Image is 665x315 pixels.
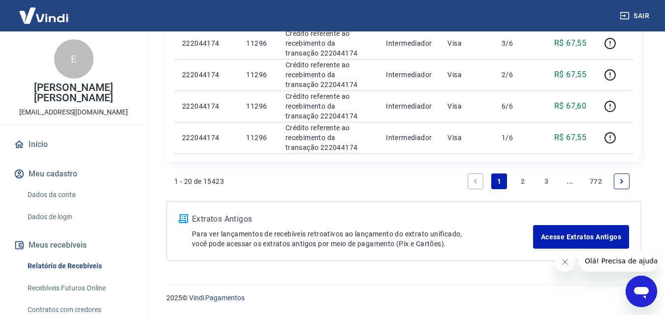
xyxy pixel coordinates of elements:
[386,133,432,143] p: Intermediador
[554,100,586,112] p: R$ 67,60
[19,107,128,117] p: [EMAIL_ADDRESS][DOMAIN_NAME]
[182,38,230,48] p: 222044174
[562,173,578,189] a: Jump forward
[246,38,269,48] p: 11296
[554,69,586,81] p: R$ 67,55
[618,7,653,25] button: Sair
[468,173,483,189] a: Previous page
[502,70,531,80] p: 2/6
[579,250,657,272] iframe: Mensagem da empresa
[182,101,230,111] p: 222044174
[246,133,269,143] p: 11296
[12,163,135,185] button: Meu cadastro
[554,37,586,49] p: R$ 67,55
[12,234,135,256] button: Meus recebíveis
[189,294,245,302] a: Vindi Pagamentos
[285,29,370,58] p: Crédito referente ao recebimento da transação 222044174
[515,173,531,189] a: Page 2
[12,134,135,155] a: Início
[447,133,486,143] p: Visa
[464,170,633,193] ul: Pagination
[554,132,586,143] p: R$ 67,55
[179,214,188,223] img: ícone
[502,38,531,48] p: 3/6
[8,83,139,103] p: [PERSON_NAME] [PERSON_NAME]
[182,133,230,143] p: 222044174
[246,101,269,111] p: 11296
[285,91,370,121] p: Crédito referente ao recebimento da transação 222044174
[538,173,554,189] a: Page 3
[285,123,370,152] p: Crédito referente ao recebimento da transação 222044174
[614,173,630,189] a: Next page
[555,252,575,272] iframe: Fechar mensagem
[285,60,370,89] p: Crédito referente ao recebimento da transação 222044174
[502,101,531,111] p: 6/6
[24,185,135,205] a: Dados da conta
[12,0,76,30] img: Vindi
[24,278,135,298] a: Recebíveis Futuros Online
[533,225,629,249] a: Acesse Extratos Antigos
[6,7,83,15] span: Olá! Precisa de ajuda?
[491,173,507,189] a: Page 1 is your current page
[182,70,230,80] p: 222044174
[386,101,432,111] p: Intermediador
[24,256,135,276] a: Relatório de Recebíveis
[246,70,269,80] p: 11296
[54,39,94,79] div: E
[386,70,432,80] p: Intermediador
[386,38,432,48] p: Intermediador
[586,173,606,189] a: Page 772
[174,176,224,186] p: 1 - 20 de 15423
[447,70,486,80] p: Visa
[626,276,657,307] iframe: Botão para abrir a janela de mensagens
[447,101,486,111] p: Visa
[192,229,533,249] p: Para ver lançamentos de recebíveis retroativos ao lançamento do extrato unificado, você pode aces...
[166,293,641,303] p: 2025 ©
[447,38,486,48] p: Visa
[502,133,531,143] p: 1/6
[24,207,135,227] a: Dados de login
[192,213,533,225] p: Extratos Antigos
